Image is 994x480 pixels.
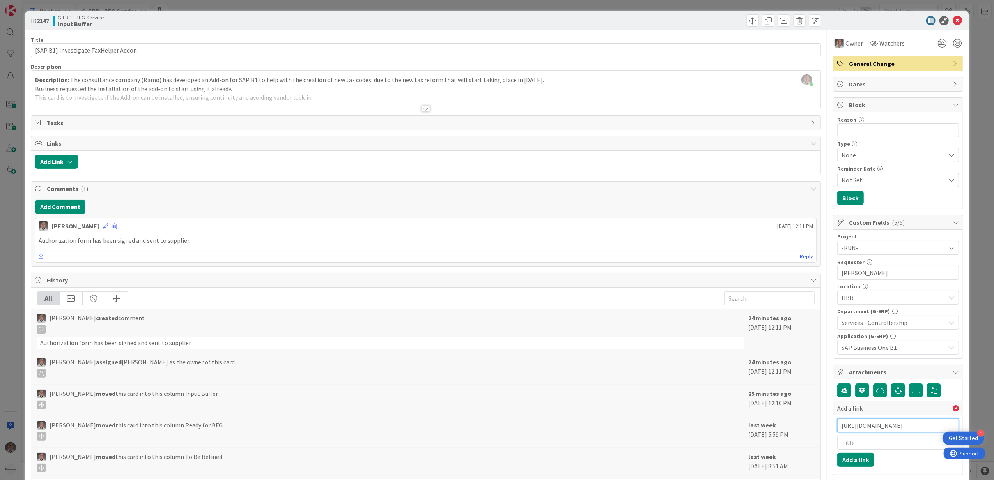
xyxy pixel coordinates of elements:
[50,313,145,334] span: [PERSON_NAME] comment
[31,63,61,70] span: Description
[837,191,864,205] button: Block
[37,17,49,25] b: 2147
[842,242,941,253] span: -RUN-
[879,39,905,48] span: Watchers
[748,390,792,397] b: 25 minutes ago
[748,420,815,444] div: [DATE] 5:59 PM
[37,390,46,398] img: PS
[837,166,876,171] span: Reminder Date
[47,275,807,285] span: History
[16,1,35,11] span: Support
[842,343,945,352] span: SAP Business One B1
[849,59,949,68] span: General Change
[837,453,874,467] button: Add a link
[37,453,46,461] img: PS
[837,404,863,413] span: Add a link
[837,259,865,266] label: Requester
[31,36,43,43] label: Title
[37,314,46,323] img: PS
[58,21,104,27] b: Input Buffer
[835,39,844,48] img: PS
[849,218,949,227] span: Custom Fields
[977,430,984,437] div: 4
[37,292,60,305] div: All
[58,14,104,21] span: G-ERP - BFG Service
[842,175,945,185] span: Not Set
[31,16,49,25] span: ID
[39,236,813,245] p: Authorization form has been signed and sent to supplier.
[837,436,959,450] input: Title
[845,39,863,48] span: Owner
[31,43,821,57] input: type card name here...
[37,337,745,349] div: Authorization form has been signed and sent to supplier.
[748,421,776,429] b: last week
[35,85,817,94] p: Business requested the installation of the add-on to start using it already.
[837,141,850,146] span: Type
[96,358,122,366] b: assigned
[943,432,984,445] div: Open Get Started checklist, remaining modules: 4
[800,252,813,261] a: Reply
[748,313,815,349] div: [DATE] 12:11 PM
[892,219,905,226] span: ( 5/5 )
[81,185,88,192] span: ( 1 )
[96,314,118,322] b: created
[748,357,815,381] div: [DATE] 12:11 PM
[842,318,945,327] span: Services - Controllership
[35,76,817,85] p: : The consultancy company (Ramo) has developed an Add-on for SAP B1 to help with the creation of ...
[842,150,941,161] span: None
[50,452,222,472] span: [PERSON_NAME] this card into this column To Be Refined
[837,284,959,289] div: Location
[748,452,815,475] div: [DATE] 8:51 AM
[748,453,776,461] b: last week
[724,291,815,305] input: Search...
[748,358,792,366] b: 24 minutes ago
[837,334,959,339] div: Application (G-ERP)
[748,389,815,412] div: [DATE] 12:10 PM
[837,309,959,314] div: Department (G-ERP)
[50,420,223,441] span: [PERSON_NAME] this card into this column Ready for BFG
[777,222,813,230] span: [DATE] 12:11 PM
[50,357,235,378] span: [PERSON_NAME] [PERSON_NAME] as the owner of this card
[849,367,949,377] span: Attachments
[39,221,48,231] img: PS
[96,453,115,461] b: moved
[849,79,949,89] span: Dates
[849,100,949,109] span: Block
[52,221,99,231] div: [PERSON_NAME]
[37,358,46,367] img: PS
[50,389,218,409] span: [PERSON_NAME] this card into this column Input Buffer
[96,390,115,397] b: moved
[748,314,792,322] b: 24 minutes ago
[47,184,807,193] span: Comments
[35,200,85,214] button: Add Comment
[35,76,68,84] strong: Description
[949,434,978,442] div: Get Started
[47,118,807,127] span: Tasks
[47,139,807,148] span: Links
[96,421,115,429] b: moved
[842,293,945,302] span: HBR
[837,418,959,432] input: Paste URL...
[35,155,78,169] button: Add Link
[837,116,856,123] label: Reason
[801,74,812,85] img: ZpNBD4BARTTTSPmcCHrinQHkN84PXMwn.jpg
[37,421,46,430] img: PS
[837,234,959,239] div: Project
